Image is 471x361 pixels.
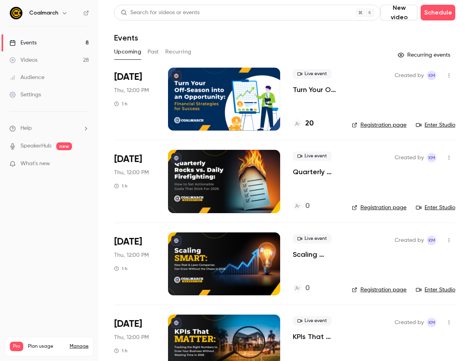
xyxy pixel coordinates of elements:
span: Live event [293,316,332,326]
span: KM [429,71,435,80]
a: 20 [293,118,314,129]
h4: 0 [305,201,310,212]
span: KM [429,236,435,245]
div: 1 h [114,265,127,272]
span: Created by [395,236,424,245]
div: Search for videos or events [121,9,199,17]
span: Live event [293,151,332,161]
a: Enter Studio [416,204,455,212]
button: Past [148,46,159,58]
span: KM [429,318,435,327]
span: [DATE] [114,318,142,330]
button: Recurring events [394,49,455,61]
div: Aug 21 Thu, 12:00 PM (America/New York) [114,68,155,131]
span: Katie McCaskill [427,153,436,162]
span: Help [20,124,32,133]
span: Live event [293,234,332,243]
span: Plan usage [28,343,65,350]
span: Thu, 12:00 PM [114,251,149,259]
span: Katie McCaskill [427,236,436,245]
h1: Events [114,33,138,42]
span: KM [429,153,435,162]
a: Manage [70,343,89,350]
img: Coalmarch [10,7,22,19]
div: 1 h [114,183,127,189]
a: Registration page [352,121,406,129]
div: Videos [9,56,37,64]
div: Sep 4 Thu, 12:00 PM (America/New York) [114,150,155,213]
a: Enter Studio [416,121,455,129]
div: Events [9,39,37,47]
span: Katie McCaskill [427,71,436,80]
span: Thu, 12:00 PM [114,169,149,177]
span: Created by [395,71,424,80]
span: Created by [395,153,424,162]
div: Sep 18 Thu, 12:00 PM (America/New York) [114,232,155,295]
a: 0 [293,201,310,212]
button: New video [380,5,417,20]
a: Quarterly Rocks vs. Daily Firefighting: How to Set Actionable Goals That Stick For 2026 [293,167,339,177]
span: Created by [395,318,424,327]
span: Pro [10,342,23,351]
span: new [56,142,72,150]
a: Registration page [352,286,406,294]
h4: 20 [305,118,314,129]
a: 0 [293,283,310,294]
span: Thu, 12:00 PM [114,333,149,341]
span: What's new [20,160,50,168]
span: [DATE] [114,71,142,83]
span: [DATE] [114,153,142,166]
span: [DATE] [114,236,142,248]
a: Enter Studio [416,286,455,294]
div: Audience [9,74,44,81]
h4: 0 [305,283,310,294]
div: 1 h [114,348,127,354]
span: Thu, 12:00 PM [114,87,149,94]
div: Settings [9,91,41,99]
a: Turn Your Off-Season into an Opportunity: Financial Strategies for Success [293,85,339,94]
a: SpeakerHub [20,142,52,150]
li: help-dropdown-opener [9,124,89,133]
a: Scaling Smart: How Pest & Lawn Companies Can Grow Without the Chaos in [DATE] [293,250,339,259]
a: KPIs That Matter: Tracking the Right Numbers to Grow Your Business Without Wasting Time in [DATE] [293,332,339,341]
a: Registration page [352,204,406,212]
div: 1 h [114,101,127,107]
button: Schedule [421,5,455,20]
span: Katie McCaskill [427,318,436,327]
button: Upcoming [114,46,141,58]
button: Recurring [165,46,192,58]
span: Live event [293,69,332,79]
h6: Coalmarch [29,9,58,17]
